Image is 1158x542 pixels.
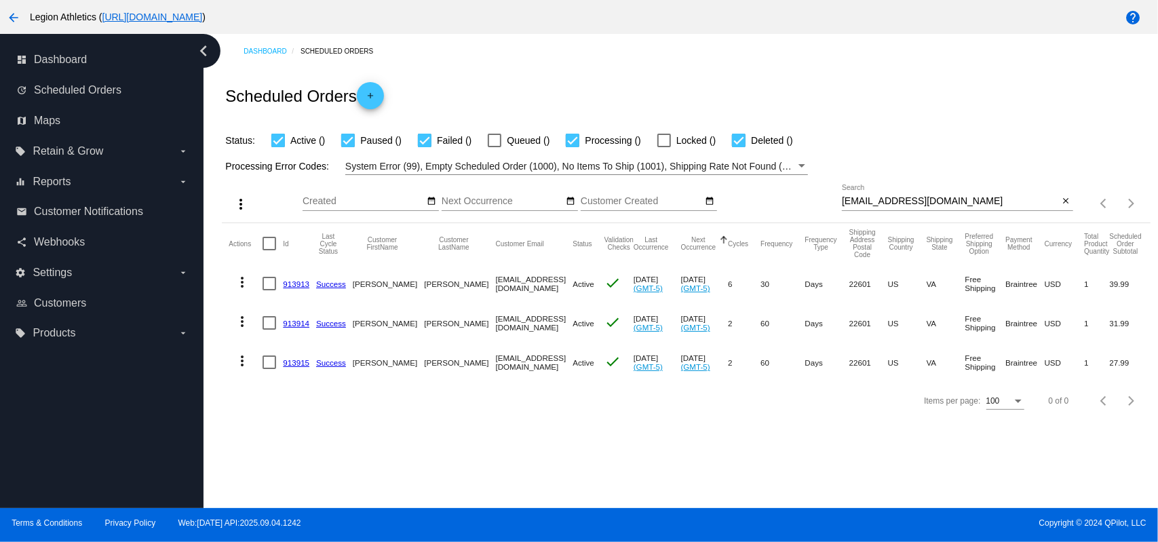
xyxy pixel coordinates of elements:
[16,292,189,314] a: people_outline Customers
[178,518,301,528] a: Web:[DATE] API:2025.09.04.1242
[16,201,189,222] a: email Customer Notifications
[178,267,189,278] i: arrow_drop_down
[634,284,663,292] a: (GMT-5)
[1110,303,1154,343] mat-cell: 31.99
[283,279,309,288] a: 913913
[424,264,495,303] mat-cell: [PERSON_NAME]
[573,358,594,367] span: Active
[604,314,621,330] mat-icon: check
[1061,196,1070,207] mat-icon: close
[1110,264,1154,303] mat-cell: 39.99
[849,229,876,258] button: Change sorting for ShippingPostcode
[681,323,710,332] a: (GMT-5)
[178,176,189,187] i: arrow_drop_down
[1049,396,1069,406] div: 0 of 0
[496,343,573,382] mat-cell: [EMAIL_ADDRESS][DOMAIN_NAME]
[965,303,1006,343] mat-cell: Free Shipping
[316,279,346,288] a: Success
[5,9,22,26] mat-icon: arrow_back
[316,319,346,328] a: Success
[634,236,669,251] button: Change sorting for LastOccurrenceUtc
[842,196,1059,207] input: Search
[566,196,575,207] mat-icon: date_range
[16,237,27,248] i: share
[225,82,383,109] h2: Scheduled Orders
[234,313,250,330] mat-icon: more_vert
[965,343,1006,382] mat-cell: Free Shipping
[1005,343,1044,382] mat-cell: Braintree
[234,353,250,369] mat-icon: more_vert
[760,343,805,382] mat-cell: 60
[805,236,837,251] button: Change sorting for FrequencyType
[353,343,424,382] mat-cell: [PERSON_NAME]
[805,343,849,382] mat-cell: Days
[1091,387,1118,414] button: Previous page
[303,196,425,207] input: Created
[16,231,189,253] a: share Webhooks
[225,135,255,146] span: Status:
[986,396,1000,406] span: 100
[442,196,564,207] input: Next Occurrence
[585,132,640,149] span: Processing ()
[15,267,26,278] i: settings
[15,328,26,338] i: local_offer
[805,264,849,303] mat-cell: Days
[105,518,156,528] a: Privacy Policy
[16,298,27,309] i: people_outline
[760,264,805,303] mat-cell: 30
[728,343,760,382] mat-cell: 2
[681,362,710,371] a: (GMT-5)
[33,267,72,279] span: Settings
[30,12,206,22] span: Legion Athletics ( )
[424,343,495,382] mat-cell: [PERSON_NAME]
[1045,343,1085,382] mat-cell: USD
[33,327,75,339] span: Products
[1084,223,1109,264] mat-header-cell: Total Product Quantity
[1084,303,1109,343] mat-cell: 1
[760,303,805,343] mat-cell: 60
[301,41,385,62] a: Scheduled Orders
[345,158,808,175] mat-select: Filter by Processing Error Codes
[573,239,592,248] button: Change sorting for Status
[225,161,329,172] span: Processing Error Codes:
[16,85,27,96] i: update
[728,264,760,303] mat-cell: 6
[1045,303,1085,343] mat-cell: USD
[15,146,26,157] i: local_offer
[34,84,121,96] span: Scheduled Orders
[888,264,927,303] mat-cell: US
[33,176,71,188] span: Reports
[1059,195,1073,209] button: Clear
[316,233,341,255] button: Change sorting for LastProcessingCycleId
[927,236,953,251] button: Change sorting for ShippingState
[12,518,82,528] a: Terms & Conditions
[681,264,729,303] mat-cell: [DATE]
[986,397,1024,406] mat-select: Items per page:
[290,132,325,149] span: Active ()
[15,176,26,187] i: equalizer
[34,54,87,66] span: Dashboard
[102,12,203,22] a: [URL][DOMAIN_NAME]
[581,196,703,207] input: Customer Created
[427,196,437,207] mat-icon: date_range
[353,303,424,343] mat-cell: [PERSON_NAME]
[16,110,189,132] a: map Maps
[16,79,189,101] a: update Scheduled Orders
[353,236,412,251] button: Change sorting for CustomerFirstName
[965,233,994,255] button: Change sorting for PreferredShippingOption
[1118,387,1145,414] button: Next page
[1118,190,1145,217] button: Next page
[353,264,424,303] mat-cell: [PERSON_NAME]
[33,145,103,157] span: Retain & Grow
[591,518,1146,528] span: Copyright © 2024 QPilot, LLC
[888,303,927,343] mat-cell: US
[1091,190,1118,217] button: Previous page
[34,297,86,309] span: Customers
[1084,343,1109,382] mat-cell: 1
[1005,264,1044,303] mat-cell: Braintree
[193,40,214,62] i: chevron_left
[1110,343,1154,382] mat-cell: 27.99
[888,343,927,382] mat-cell: US
[849,343,888,382] mat-cell: 22601
[705,196,714,207] mat-icon: date_range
